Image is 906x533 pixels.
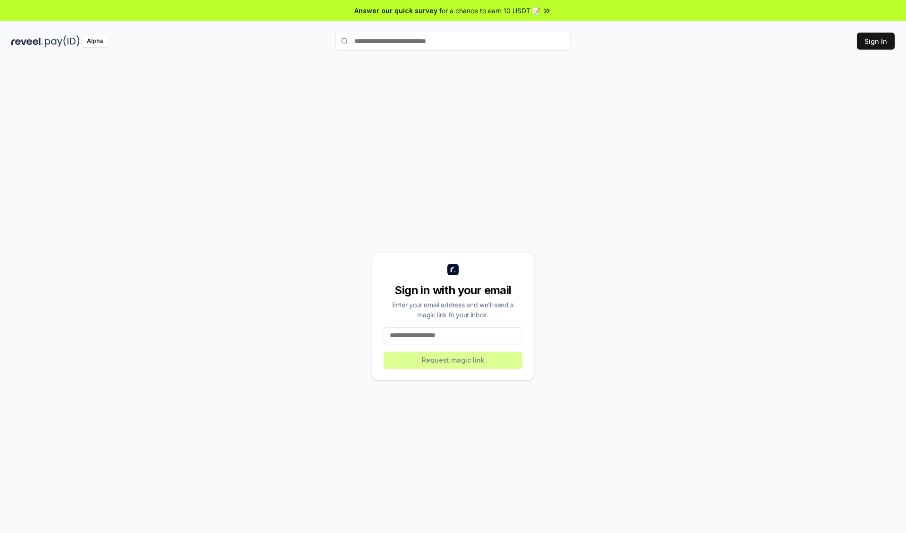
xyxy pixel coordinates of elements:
div: Alpha [82,35,108,47]
img: pay_id [45,35,80,47]
img: logo_small [447,264,459,275]
img: reveel_dark [11,35,43,47]
div: Enter your email address and we’ll send a magic link to your inbox. [384,300,522,320]
div: Sign in with your email [384,283,522,298]
button: Sign In [857,33,895,50]
span: for a chance to earn 10 USDT 📝 [439,6,540,16]
span: Answer our quick survey [354,6,437,16]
